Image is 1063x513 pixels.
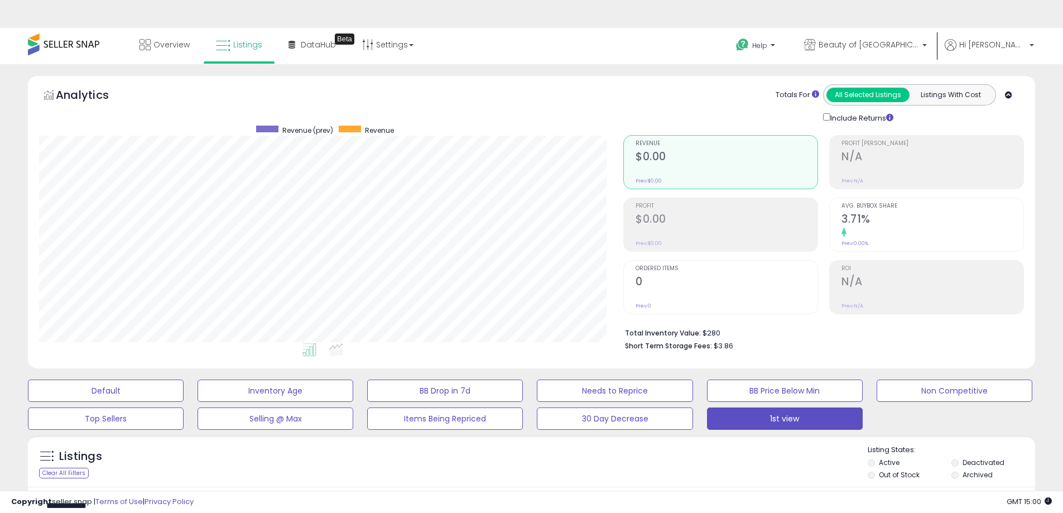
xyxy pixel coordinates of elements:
[796,28,935,64] a: Beauty of [GEOGRAPHIC_DATA]
[826,88,910,102] button: All Selected Listings
[868,445,1035,456] p: Listing States:
[819,39,919,50] span: Beauty of [GEOGRAPHIC_DATA]
[879,458,900,467] label: Active
[39,468,89,478] div: Clear All Filters
[208,28,271,61] a: Listings
[841,240,868,247] small: Prev: 0.00%
[714,341,733,351] span: $3.86
[909,88,992,102] button: Listings With Cost
[625,325,1016,339] li: $280
[354,28,422,61] a: Settings
[636,303,651,309] small: Prev: 0
[636,240,662,247] small: Prev: $0.00
[636,141,817,147] span: Revenue
[11,496,52,507] strong: Copyright
[841,303,863,309] small: Prev: N/A
[198,380,353,402] button: Inventory Age
[752,41,767,50] span: Help
[282,126,333,135] span: Revenue (prev)
[28,407,184,430] button: Top Sellers
[636,275,817,290] h2: 0
[59,449,102,464] h5: Listings
[707,380,863,402] button: BB Price Below Min
[301,39,336,50] span: DataHub
[959,39,1026,50] span: Hi [PERSON_NAME]
[335,33,354,45] div: Tooltip anchor
[625,328,701,338] b: Total Inventory Value:
[537,380,692,402] button: Needs to Reprice
[841,203,1023,209] span: Avg. Buybox Share
[11,497,194,507] div: seller snap | |
[1007,496,1052,507] span: 2025-10-6 15:00 GMT
[636,178,662,184] small: Prev: $0.00
[131,28,198,61] a: Overview
[367,380,523,402] button: BB Drop in 7d
[879,470,920,480] label: Out of Stock
[365,126,394,135] span: Revenue
[815,111,907,124] div: Include Returns
[28,380,184,402] button: Default
[945,39,1034,64] a: Hi [PERSON_NAME]
[636,213,817,228] h2: $0.00
[841,150,1023,165] h2: N/A
[735,38,749,52] i: Get Help
[877,380,1032,402] button: Non Competitive
[963,470,993,480] label: Archived
[963,458,1004,467] label: Deactivated
[776,90,819,100] div: Totals For
[841,275,1023,290] h2: N/A
[636,266,817,272] span: Ordered Items
[367,407,523,430] button: Items Being Repriced
[841,213,1023,228] h2: 3.71%
[707,407,863,430] button: 1st view
[636,203,817,209] span: Profit
[841,178,863,184] small: Prev: N/A
[56,87,131,106] h5: Analytics
[198,407,353,430] button: Selling @ Max
[537,407,692,430] button: 30 Day Decrease
[636,150,817,165] h2: $0.00
[841,141,1023,147] span: Profit [PERSON_NAME]
[841,266,1023,272] span: ROI
[153,39,190,50] span: Overview
[233,39,262,50] span: Listings
[727,30,786,64] a: Help
[625,341,712,351] b: Short Term Storage Fees:
[280,28,344,61] a: DataHub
